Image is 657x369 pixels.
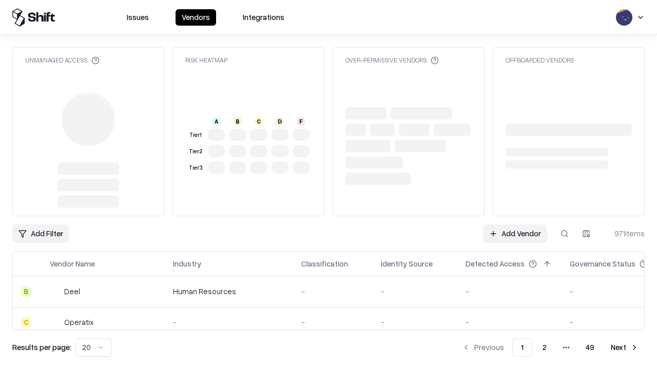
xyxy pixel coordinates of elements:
p: Results per page: [12,342,71,353]
div: Human Resources [173,286,285,297]
div: Unmanaged Access [25,56,100,65]
div: - [301,286,364,297]
button: Next [605,338,645,357]
div: C [21,317,31,327]
div: Over-Permissive Vendors [345,56,439,65]
img: Deel [50,286,60,297]
img: Operatix [50,317,60,327]
div: - [173,317,285,327]
nav: pagination [456,338,645,357]
div: Governance Status [570,258,635,269]
button: 1 [512,338,532,357]
div: - [301,317,364,327]
div: - [381,286,449,297]
div: Tier 1 [187,131,204,139]
div: Vendor Name [50,258,95,269]
button: Integrations [237,9,291,26]
button: Add Filter [12,224,69,243]
div: Industry [173,258,201,269]
div: 971 items [604,228,645,239]
div: F [297,117,305,126]
div: A [212,117,221,126]
div: D [276,117,284,126]
div: Detected Access [466,258,525,269]
button: Vendors [176,9,216,26]
button: 2 [534,338,555,357]
button: 49 [577,338,603,357]
div: Operatix [64,317,93,327]
div: B [21,286,31,297]
div: - [466,317,553,327]
div: B [234,117,242,126]
div: C [255,117,263,126]
div: - [466,286,553,297]
div: Tier 2 [187,147,204,156]
div: Identity Source [381,258,433,269]
div: - [381,317,449,327]
div: Offboarded Vendors [506,56,574,65]
div: Tier 3 [187,163,204,172]
div: Classification [301,258,348,269]
div: Deel [64,286,80,297]
button: Issues [121,9,155,26]
div: Risk Heatmap [185,56,227,65]
a: Add Vendor [483,224,547,243]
